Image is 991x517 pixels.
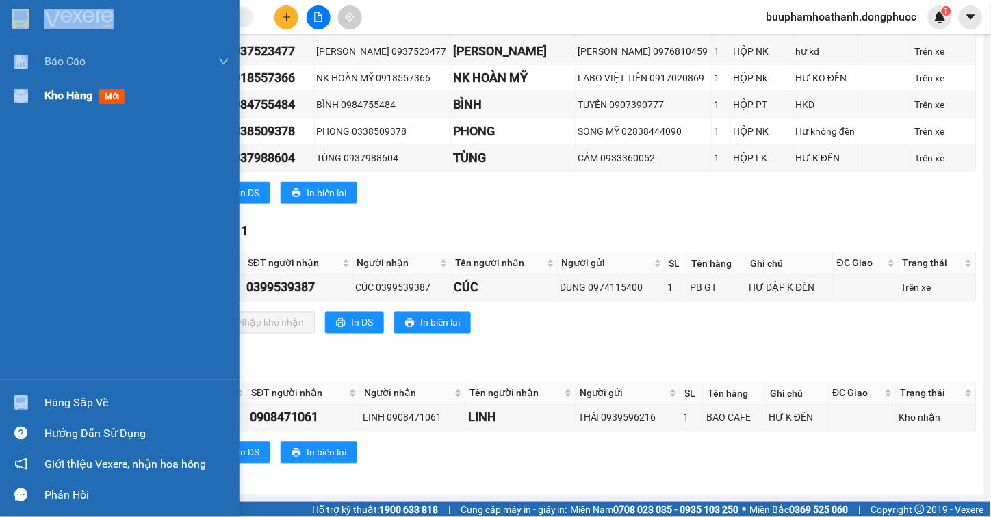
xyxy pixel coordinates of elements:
[453,148,573,168] div: TÙNG
[469,386,562,401] span: Tên người nhận
[915,150,974,165] div: Trên xe
[451,92,576,118] td: BÌNH
[317,124,449,139] div: PHONG 0338509378
[451,145,576,172] td: TÙNG
[227,148,312,168] div: 0937988604
[749,280,831,295] div: HƯ DẬP K ĐỀN
[394,312,471,334] button: printerIn biên lai
[251,386,346,401] span: SĐT người nhận
[715,124,728,139] div: 1
[733,124,790,139] div: HỘP NK
[317,97,449,112] div: BÌNH 0984755484
[683,410,702,425] div: 1
[796,70,856,85] div: HƯ KO ĐỀN
[227,68,312,88] div: 0918557366
[733,97,790,112] div: HỘP PT
[453,122,573,141] div: PHONG
[317,44,449,59] div: [PERSON_NAME] 0937523477
[248,256,339,271] span: SĐT người nhận
[733,150,790,165] div: HỘP LK
[356,280,450,295] div: CÚC 0399539387
[227,122,312,141] div: 0338509378
[466,405,576,432] td: LINH
[224,145,315,172] td: 0937988604
[715,44,728,59] div: 1
[325,312,384,334] button: printerIn DS
[99,89,125,104] span: mới
[244,275,354,302] td: 0399539387
[580,386,667,401] span: Người gửi
[691,280,745,295] div: PB GT
[451,38,576,65] td: KIM YẾN
[224,65,315,92] td: 0918557366
[562,256,652,271] span: Người gửi
[578,150,710,165] div: CẢM 0933360052
[767,382,829,405] th: Ghi chú
[338,5,362,29] button: aim
[578,44,710,59] div: [PERSON_NAME] 0976810459
[715,150,728,165] div: 1
[681,382,704,405] th: SL
[312,502,438,517] span: Hỗ trợ kỹ thuật:
[578,70,710,85] div: LABO VIỆT TIÊN 0917020869
[44,53,86,70] span: Báo cáo
[750,502,849,517] span: Miền Bắc
[211,182,270,204] button: printerIn DS
[451,118,576,145] td: PHONG
[942,6,951,16] sup: 1
[250,408,358,427] div: 0908471061
[915,124,974,139] div: Trên xe
[364,386,452,401] span: Người nhận
[769,410,826,425] div: HƯ K ĐỀN
[379,504,438,515] strong: 1900 633 818
[317,70,449,85] div: NK HOÀN MỸ 0918557366
[14,395,28,410] img: warehouse-icon
[44,423,229,444] div: Hướng dẫn sử dụng
[915,505,925,514] span: copyright
[211,312,315,334] button: downloadNhập kho nhận
[44,393,229,413] div: Hàng sắp về
[454,278,556,297] div: CÚC
[14,488,27,501] span: message
[237,445,259,460] span: In DS
[796,150,856,165] div: HƯ K ĐỀN
[307,445,346,460] span: In biên lai
[292,448,301,459] span: printer
[282,12,292,22] span: plus
[668,280,686,295] div: 1
[351,315,373,330] span: In DS
[227,95,312,114] div: 0984755484
[451,65,576,92] td: NK HOÀN MỸ
[211,442,270,464] button: printerIn DS
[307,185,346,200] span: In biên lai
[915,44,974,59] div: Trên xe
[944,6,949,16] span: 1
[12,9,29,29] img: logo-vxr
[448,502,450,517] span: |
[837,256,885,271] span: ĐC Giao
[14,55,28,69] img: solution-icon
[357,256,438,271] span: Người nhận
[44,89,92,102] span: Kho hàng
[934,11,947,23] img: icon-new-feature
[44,485,229,505] div: Phản hồi
[666,252,688,275] th: SL
[274,5,298,29] button: plus
[733,44,790,59] div: HỘP NK
[224,92,315,118] td: 0984755484
[614,504,739,515] strong: 0708 023 035 - 0935 103 250
[715,70,728,85] div: 1
[899,410,973,425] div: Kho nhận
[14,427,27,440] span: question-circle
[756,8,928,25] span: buuphamhoathanh.dongphuoc
[901,280,974,295] div: Trên xe
[420,315,460,330] span: In biên lai
[336,318,346,329] span: printer
[915,70,974,85] div: Trên xe
[578,97,710,112] div: TUYỀN 0907390777
[248,405,361,432] td: 0908471061
[14,458,27,470] span: notification
[218,56,229,67] span: down
[796,124,856,139] div: Hư không đền
[578,410,678,425] div: THÁI 0939596216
